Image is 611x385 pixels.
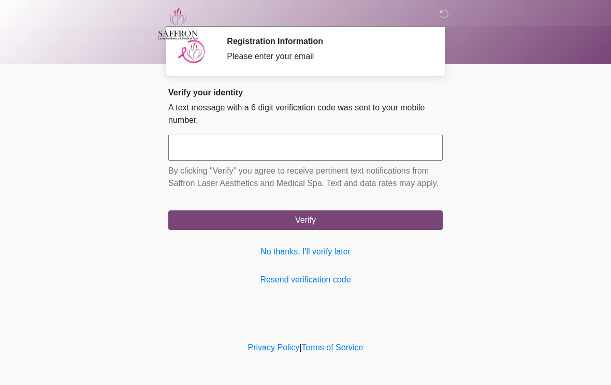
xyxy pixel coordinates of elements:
a: No thanks, I'll verify later [168,246,443,258]
div: Please enter your email [227,50,427,63]
h2: Verify your identity [168,88,443,97]
img: Agent Avatar [176,36,207,67]
button: Verify [168,210,443,230]
img: Saffron Laser Aesthetics and Medical Spa Logo [158,8,198,40]
a: Privacy Policy [248,343,300,352]
p: A text message with a 6 digit verification code was sent to your mobile number. [168,102,443,126]
a: | [299,343,301,352]
a: Resend verification code [168,274,443,286]
a: Terms of Service [301,343,363,352]
p: By clicking "Verify" you agree to receive pertinent text notifications from Saffron Laser Aesthet... [168,165,443,190]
